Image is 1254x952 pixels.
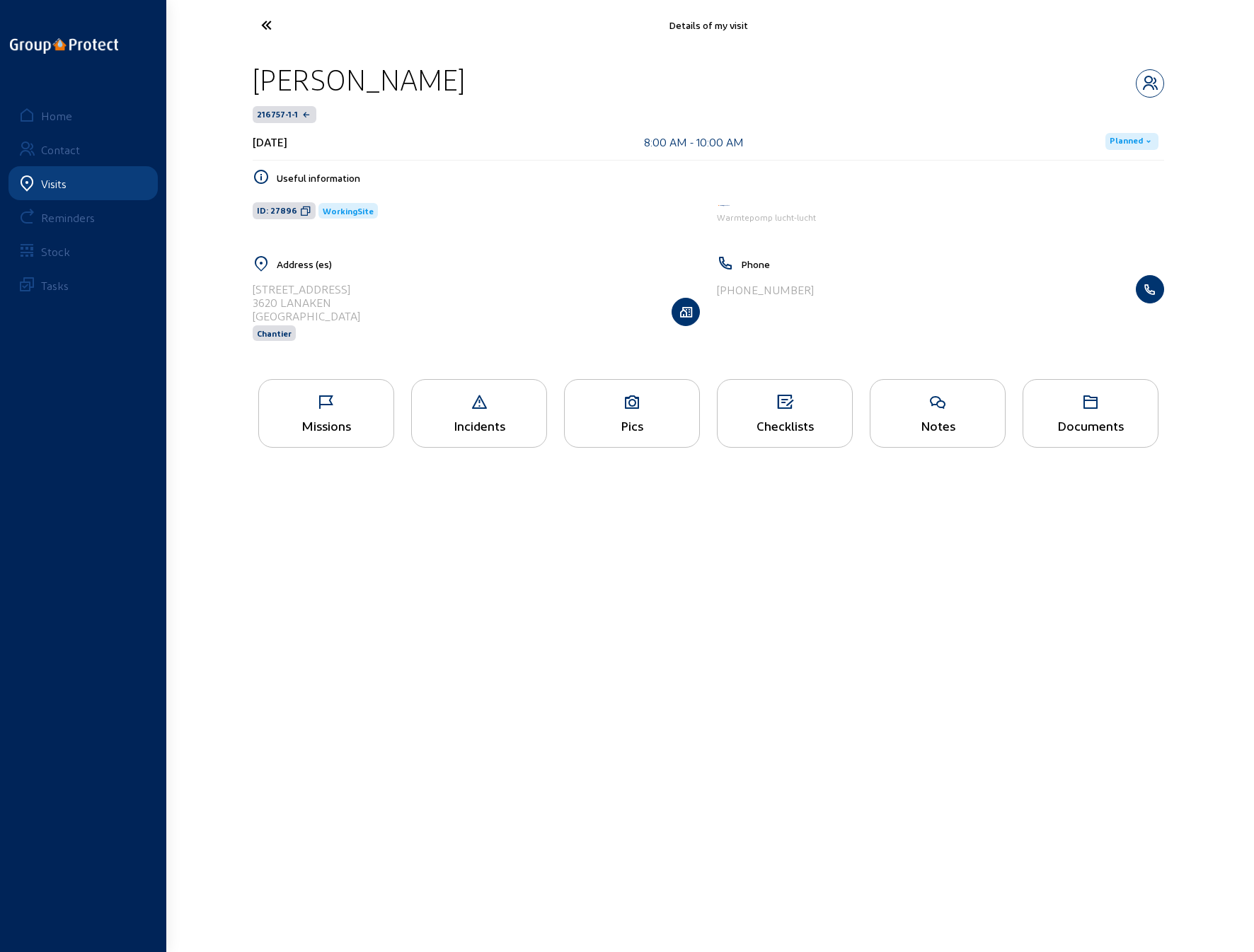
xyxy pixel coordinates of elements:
div: Tasks [41,279,69,292]
div: Missions [259,418,393,433]
a: Tasks [8,268,158,302]
div: 3620 LANAKEN [253,296,360,309]
span: Planned [1110,136,1143,147]
img: logo-oneline.png [10,38,118,54]
a: Reminders [8,200,158,234]
h5: Useful information [277,172,1164,184]
div: Contact [41,143,80,156]
span: WorkingSite [323,206,374,216]
div: Visits [41,177,67,190]
img: Energy Protect HVAC [717,204,731,207]
a: Home [8,98,158,132]
div: Stock [41,245,70,258]
div: [PERSON_NAME] [253,62,465,98]
span: 216757-1-1 [257,109,298,120]
a: Stock [8,234,158,268]
a: Visits [8,166,158,200]
div: Incidents [412,418,546,433]
div: 8:00 AM - 10:00 AM [644,135,744,149]
h5: Address (es) [277,258,700,270]
span: Chantier [257,328,292,338]
div: Details of my visit [397,19,1020,31]
div: Notes [870,418,1005,433]
span: Warmtepomp lucht-lucht [717,212,816,222]
div: [PHONE_NUMBER] [717,283,814,296]
div: Checklists [718,418,852,433]
div: [GEOGRAPHIC_DATA] [253,309,360,323]
h5: Phone [741,258,1164,270]
div: Reminders [41,211,95,224]
span: ID: 27896 [257,205,297,216]
div: Home [41,109,72,122]
div: [DATE] [253,135,287,149]
div: Pics [565,418,699,433]
div: Documents [1023,418,1158,433]
a: Contact [8,132,158,166]
div: [STREET_ADDRESS] [253,282,360,296]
